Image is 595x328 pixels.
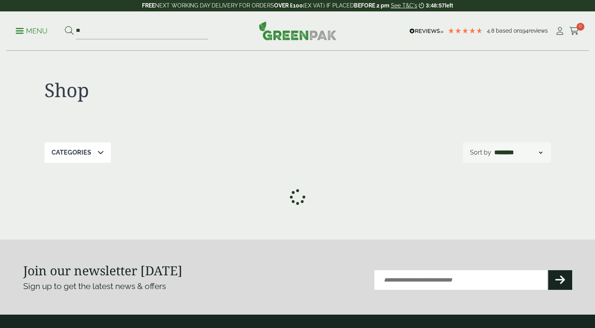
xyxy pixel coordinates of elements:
p: Menu [16,26,48,36]
p: Sort by [470,148,491,157]
strong: Join our newsletter [DATE] [23,262,182,279]
select: Shop order [493,148,544,157]
i: My Account [555,27,565,35]
span: 3:48:57 [426,2,445,9]
img: REVIEWS.io [409,28,444,34]
span: 4.8 [487,28,496,34]
strong: BEFORE 2 pm [354,2,389,9]
span: left [445,2,453,9]
strong: OVER £100 [274,2,303,9]
strong: FREE [142,2,155,9]
p: Sign up to get the latest news & offers [23,280,270,293]
img: GreenPak Supplies [259,21,337,40]
span: 194 [520,28,529,34]
span: 0 [577,23,584,31]
div: 4.78 Stars [448,27,483,34]
a: Menu [16,26,48,34]
i: Cart [569,27,579,35]
a: 0 [569,25,579,37]
span: reviews [529,28,548,34]
h1: Shop [44,79,298,101]
p: Categories [52,148,91,157]
a: See T&C's [391,2,417,9]
span: Based on [496,28,520,34]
